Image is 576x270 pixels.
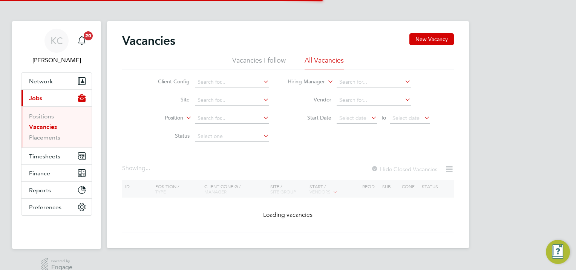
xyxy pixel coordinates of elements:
span: Network [29,78,53,85]
input: Search for... [195,77,269,87]
button: New Vacancy [409,33,454,45]
span: KC [51,36,63,46]
a: Positions [29,113,54,120]
a: Placements [29,134,60,141]
span: Reports [29,187,51,194]
span: 20 [84,31,93,40]
div: Jobs [21,106,92,147]
a: 20 [74,29,89,53]
button: Finance [21,165,92,181]
span: Timesheets [29,153,60,160]
span: Karen Chatfield [21,56,92,65]
label: Position [140,114,183,122]
button: Timesheets [21,148,92,164]
span: Powered by [51,258,72,264]
nav: Main navigation [12,21,101,249]
button: Jobs [21,90,92,106]
input: Search for... [337,95,411,106]
label: Start Date [288,114,331,121]
input: Search for... [195,113,269,124]
img: fastbook-logo-retina.png [21,223,92,235]
a: Vacancies [29,123,57,130]
label: Client Config [146,78,190,85]
li: All Vacancies [305,56,344,69]
span: Select date [392,115,420,121]
input: Search for... [195,95,269,106]
span: Jobs [29,95,42,102]
h2: Vacancies [122,33,175,48]
label: Hide Closed Vacancies [371,166,437,173]
button: Network [21,73,92,89]
span: Select date [339,115,366,121]
label: Vendor [288,96,331,103]
li: Vacancies I follow [232,56,286,69]
span: Preferences [29,204,61,211]
a: Go to home page [21,223,92,235]
span: Finance [29,170,50,177]
button: Preferences [21,199,92,215]
input: Search for... [337,77,411,87]
button: Reports [21,182,92,198]
label: Hiring Manager [282,78,325,86]
input: Select one [195,131,269,142]
span: ... [146,164,150,172]
a: KC[PERSON_NAME] [21,29,92,65]
div: Showing [122,164,152,172]
span: To [378,113,388,123]
button: Engage Resource Center [546,240,570,264]
label: Status [146,132,190,139]
label: Site [146,96,190,103]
